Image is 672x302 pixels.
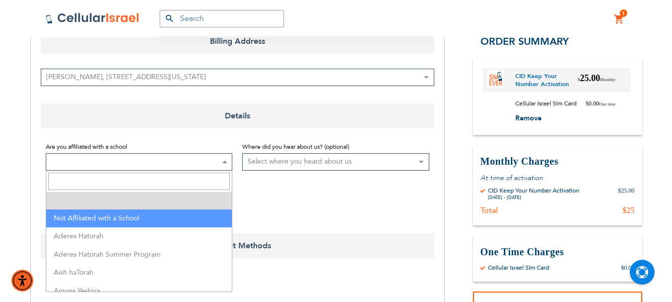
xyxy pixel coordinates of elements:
[621,264,635,272] div: $0.00
[488,264,549,272] div: Cellular Israel Sim Card
[515,72,571,88] a: CID Keep Your Number Activation
[46,143,127,151] span: Are you affiliated with a school
[480,155,635,168] h3: Monthly Charges
[614,13,625,25] a: 1
[45,12,140,24] img: Cellular Israel Logo
[41,103,434,128] span: Details
[11,270,33,292] div: Accessibility Menu
[48,173,230,190] input: Search
[160,10,284,27] input: Search
[41,233,434,258] span: Payment Methods
[515,113,542,123] span: Remove
[480,205,498,215] div: Total
[515,100,584,107] span: Cellular Israel Sim Card
[618,187,635,201] div: $25.00
[242,143,349,151] span: Where did you hear about us? (optional)
[577,77,580,82] span: $
[622,9,625,17] span: 1
[46,264,232,282] li: Aish haTorah
[623,205,635,215] div: $25
[599,101,615,106] span: One time
[46,227,232,246] li: Aderes Hatorah
[46,282,232,301] li: Amons Yeshiva
[577,72,615,88] span: 25.00
[480,245,635,259] h3: One Time Charges
[480,35,569,48] span: Order Summary
[46,246,232,264] li: Aderes Hatorah Summer Program
[585,100,615,107] span: 0.00
[600,77,615,82] span: Monthly
[487,71,504,88] img: CID Keep Your Number Activation
[488,195,579,201] div: [DATE] - [DATE]
[41,29,434,54] span: Billing Address
[46,209,232,228] li: Not Affiliated with a School
[585,100,588,107] span: $
[480,173,635,183] p: At time of activation
[488,187,579,195] div: CID Keep Your Number Activation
